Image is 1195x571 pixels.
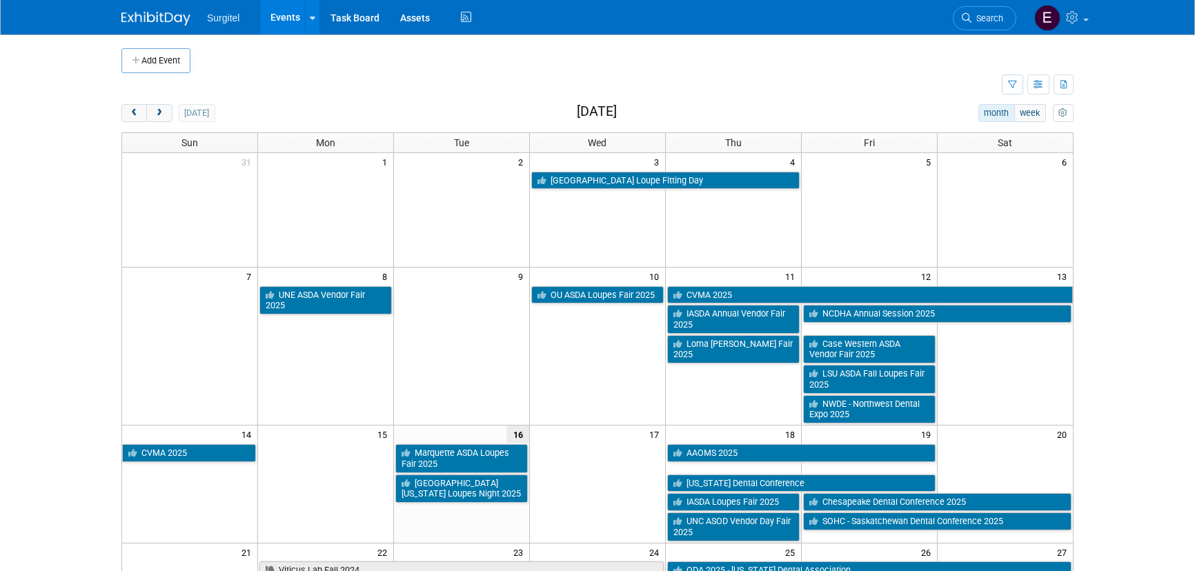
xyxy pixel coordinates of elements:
[803,493,1071,511] a: Chesapeake Dental Conference 2025
[667,493,800,511] a: IASDA Loupes Fair 2025
[517,153,529,170] span: 2
[240,425,257,443] span: 14
[122,444,256,462] a: CVMA 2025
[121,48,190,73] button: Add Event
[1053,104,1074,122] button: myCustomButton
[1034,5,1060,31] img: Event Coordinator
[803,395,936,423] a: NWDE - Northwest Dental Expo 2025
[181,137,198,148] span: Sun
[803,335,936,363] a: Case Western ASDA Vendor Fair 2025
[512,543,529,561] span: 23
[648,543,665,561] span: 24
[517,268,529,285] span: 9
[784,543,801,561] span: 25
[1058,109,1067,118] i: Personalize Calendar
[146,104,172,122] button: next
[803,305,1071,323] a: NCDHA Annual Session 2025
[121,12,190,26] img: ExhibitDay
[953,6,1016,30] a: Search
[1014,104,1046,122] button: week
[803,512,1071,530] a: SOHC - Saskatchewan Dental Conference 2025
[925,153,937,170] span: 5
[920,425,937,443] span: 19
[920,543,937,561] span: 26
[653,153,665,170] span: 3
[259,286,392,314] a: UNE ASDA Vendor Fair 2025
[920,268,937,285] span: 12
[207,12,239,23] span: Surgitel
[381,268,393,285] span: 8
[381,153,393,170] span: 1
[1060,153,1073,170] span: 6
[667,444,936,462] a: AAOMS 2025
[1056,425,1073,443] span: 20
[971,13,1003,23] span: Search
[1056,268,1073,285] span: 13
[121,104,147,122] button: prev
[784,425,801,443] span: 18
[789,153,801,170] span: 4
[667,474,936,492] a: [US_STATE] Dental Conference
[667,335,800,363] a: Loma [PERSON_NAME] Fair 2025
[667,512,800,541] a: UNC ASOD Vendor Day Fair 2025
[864,137,875,148] span: Fri
[588,137,606,148] span: Wed
[376,425,393,443] span: 15
[454,137,469,148] span: Tue
[978,104,1015,122] button: month
[803,365,936,393] a: LSU ASDA Fall Loupes Fair 2025
[506,425,529,443] span: 16
[998,137,1012,148] span: Sat
[376,543,393,561] span: 22
[1056,543,1073,561] span: 27
[179,104,215,122] button: [DATE]
[531,172,800,190] a: [GEOGRAPHIC_DATA] Loupe Fitting Day
[395,474,528,503] a: [GEOGRAPHIC_DATA][US_STATE] Loupes Night 2025
[240,543,257,561] span: 21
[531,286,664,304] a: OU ASDA Loupes Fair 2025
[245,268,257,285] span: 7
[577,104,617,119] h2: [DATE]
[648,425,665,443] span: 17
[240,153,257,170] span: 31
[395,444,528,472] a: Marquette ASDA Loupes Fair 2025
[784,268,801,285] span: 11
[667,305,800,333] a: IASDA Annual Vendor Fair 2025
[667,286,1073,304] a: CVMA 2025
[316,137,335,148] span: Mon
[648,268,665,285] span: 10
[725,137,742,148] span: Thu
